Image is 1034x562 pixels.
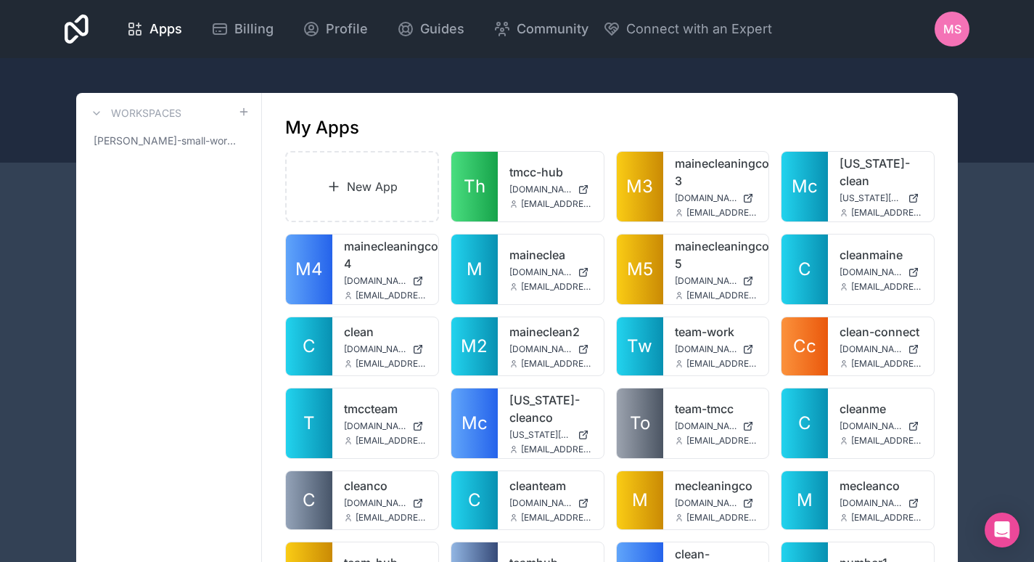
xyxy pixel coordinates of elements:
span: [EMAIL_ADDRESS][DOMAIN_NAME] [686,207,758,219]
a: C [781,235,828,304]
a: [DOMAIN_NAME] [509,184,592,195]
span: [EMAIL_ADDRESS][DOMAIN_NAME] [356,290,427,301]
a: [DOMAIN_NAME] [344,497,427,509]
span: [DOMAIN_NAME] [344,420,406,432]
a: C [451,471,498,529]
span: C [468,489,481,512]
a: Tw [617,317,663,375]
a: cleanmaine [840,246,922,264]
a: M [617,471,663,529]
span: Connect with an Expert [626,19,772,39]
a: M3 [617,152,663,221]
a: [US_STATE][DOMAIN_NAME] [509,429,592,441]
span: M [797,489,813,512]
span: [US_STATE][DOMAIN_NAME] [840,192,902,204]
span: To [630,412,650,435]
a: [DOMAIN_NAME] [509,497,592,509]
span: [DOMAIN_NAME] [840,266,902,278]
a: C [781,388,828,458]
span: [US_STATE][DOMAIN_NAME] [509,429,572,441]
a: New App [285,151,439,222]
span: [DOMAIN_NAME] [509,497,572,509]
span: Community [517,19,588,39]
a: [DOMAIN_NAME] [675,497,758,509]
a: M4 [286,235,332,304]
span: [DOMAIN_NAME] [509,266,572,278]
span: T [303,412,315,435]
a: [DOMAIN_NAME] [344,275,427,287]
span: Billing [234,19,274,39]
a: mecleanco [840,477,922,494]
span: [EMAIL_ADDRESS][DOMAIN_NAME] [356,358,427,370]
a: C [286,317,332,375]
a: [US_STATE][DOMAIN_NAME] [840,192,922,204]
a: team-work [675,323,758,341]
a: [DOMAIN_NAME] [675,192,758,204]
span: [DOMAIN_NAME] [675,420,737,432]
a: Th [451,152,498,221]
h1: My Apps [285,116,359,139]
span: Mc [461,412,488,435]
a: cleanteam [509,477,592,494]
a: Apps [115,13,194,45]
span: [DOMAIN_NAME] [344,497,406,509]
span: Tw [627,335,652,358]
span: [DOMAIN_NAME] [675,343,737,355]
h3: Workspaces [111,106,181,121]
a: Community [482,13,600,45]
a: [US_STATE]-cleanco [509,391,592,426]
span: [DOMAIN_NAME] [675,275,737,287]
span: Th [464,175,485,198]
div: Open Intercom Messenger [985,513,1019,547]
span: [DOMAIN_NAME] [840,497,902,509]
span: Mc [792,175,818,198]
a: cleanme [840,400,922,418]
a: To [617,388,663,458]
span: Apps [149,19,182,39]
a: [DOMAIN_NAME] [675,420,758,432]
span: [PERSON_NAME]-small-workspace [94,134,238,148]
span: [EMAIL_ADDRESS][DOMAIN_NAME] [851,358,922,370]
a: maineclea [509,246,592,264]
span: ms [943,20,961,38]
span: [DOMAIN_NAME] [344,275,406,287]
span: [EMAIL_ADDRESS][DOMAIN_NAME] [686,290,758,301]
span: M5 [627,258,653,281]
a: mecleaningco [675,477,758,494]
span: M4 [295,258,323,281]
span: [DOMAIN_NAME] [509,343,572,355]
span: [EMAIL_ADDRESS][DOMAIN_NAME] [521,281,592,293]
span: [EMAIL_ADDRESS][DOMAIN_NAME] [521,444,592,455]
span: [EMAIL_ADDRESS][DOMAIN_NAME] [521,512,592,524]
a: mainecleaningco-3 [675,155,758,190]
a: M5 [617,235,663,304]
a: tmcc-hub [509,163,592,181]
a: M [451,235,498,304]
a: Billing [200,13,285,45]
span: [EMAIL_ADDRESS][DOMAIN_NAME] [686,512,758,524]
a: tmccteam [344,400,427,418]
a: C [286,471,332,529]
span: M [632,489,648,512]
a: [PERSON_NAME]-small-workspace [88,128,250,154]
span: [DOMAIN_NAME] [509,184,572,195]
span: C [303,335,316,358]
span: [EMAIL_ADDRESS][DOMAIN_NAME] [356,435,427,447]
span: C [798,412,811,435]
span: Profile [326,19,368,39]
a: Cc [781,317,828,375]
span: Cc [793,335,816,358]
span: C [798,258,811,281]
span: C [303,489,316,512]
a: [DOMAIN_NAME] [675,275,758,287]
a: [DOMAIN_NAME] [344,420,427,432]
a: Profile [291,13,379,45]
a: T [286,388,332,458]
span: M3 [626,175,653,198]
a: M2 [451,317,498,375]
a: [DOMAIN_NAME] [840,420,922,432]
a: [DOMAIN_NAME] [344,343,427,355]
a: [DOMAIN_NAME] [509,266,592,278]
a: clean-connect [840,323,922,341]
a: [DOMAIN_NAME] [840,497,922,509]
